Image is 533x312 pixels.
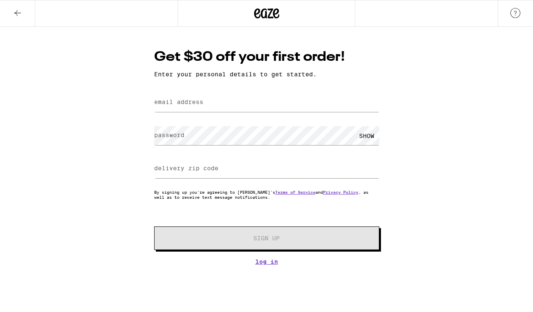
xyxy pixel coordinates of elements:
[154,132,184,138] label: password
[354,126,379,145] div: SHOW
[154,226,379,250] button: Sign Up
[154,159,379,178] input: delivery zip code
[154,48,379,67] h1: Get $30 off your first order!
[154,190,379,200] p: By signing up you're agreeing to [PERSON_NAME]'s and , as well as to receive text message notific...
[253,235,280,241] span: Sign Up
[275,190,315,195] a: Terms of Service
[154,258,379,265] a: Log In
[154,71,379,78] p: Enter your personal details to get started.
[323,190,358,195] a: Privacy Policy
[154,99,203,105] label: email address
[154,93,379,112] input: email address
[154,165,218,172] label: delivery zip code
